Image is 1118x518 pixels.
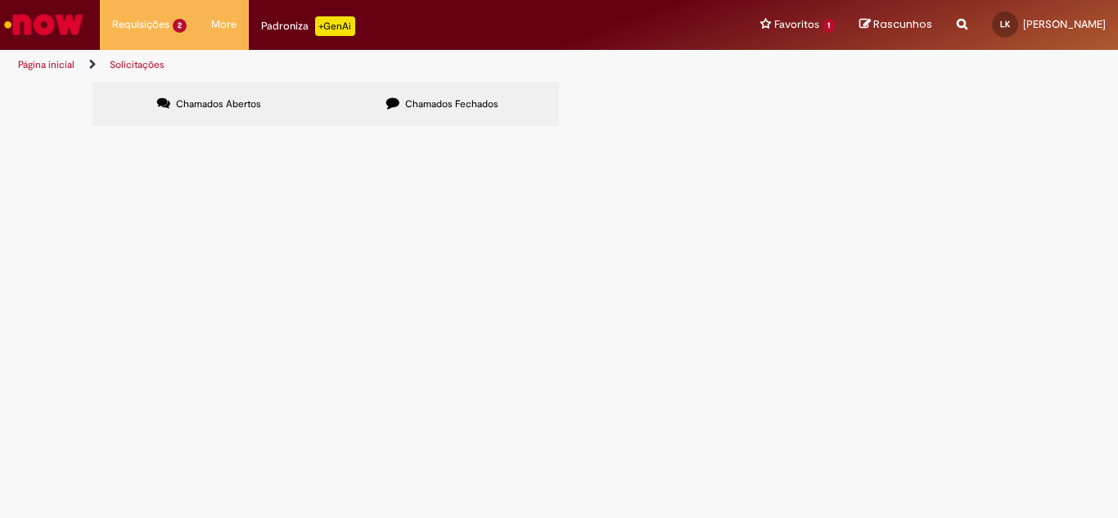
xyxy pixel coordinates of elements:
[873,16,932,32] span: Rascunhos
[859,17,932,33] a: Rascunhos
[823,19,835,33] span: 1
[110,58,165,71] a: Solicitações
[1023,17,1106,31] span: [PERSON_NAME]
[18,58,74,71] a: Página inicial
[2,8,86,41] img: ServiceNow
[176,97,261,110] span: Chamados Abertos
[405,97,498,110] span: Chamados Fechados
[774,16,819,33] span: Favoritos
[12,50,733,80] ul: Trilhas de página
[173,19,187,33] span: 2
[1000,19,1010,29] span: LK
[211,16,237,33] span: More
[315,16,355,36] p: +GenAi
[112,16,169,33] span: Requisições
[261,16,355,36] div: Padroniza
